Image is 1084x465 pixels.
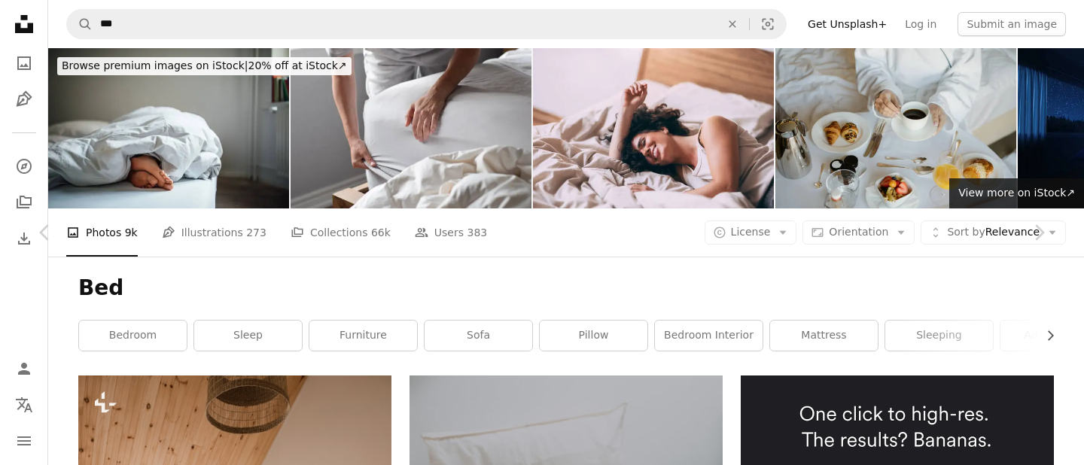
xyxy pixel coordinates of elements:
[799,12,896,36] a: Get Unsplash+
[829,226,888,238] span: Orientation
[949,178,1084,208] a: View more on iStock↗
[533,48,774,208] img: Happy Woman Relaxing Comfortably on Soft Bed in Morning Light
[540,321,647,351] a: pillow
[9,151,39,181] a: Explore
[415,208,487,257] a: Users 383
[371,224,391,241] span: 66k
[48,48,289,208] img: Low section of young woman sleeping in bed
[66,9,787,39] form: Find visuals sitewide
[62,59,248,71] span: Browse premium images on iStock |
[958,187,1075,199] span: View more on iStock ↗
[655,321,763,351] a: bedroom interior
[896,12,945,36] a: Log in
[770,321,878,351] a: mattress
[731,226,771,238] span: License
[9,354,39,384] a: Log in / Sign up
[48,48,361,84] a: Browse premium images on iStock|20% off at iStock↗
[775,48,1016,208] img: Woman having relaxed breakfast in bed with pastries, fruit, and orange juice in a hotel room
[885,321,993,351] a: sleeping
[425,321,532,351] a: sofa
[78,275,1054,302] h1: Bed
[921,220,1066,245] button: Sort byRelevance
[79,321,187,351] a: bedroom
[802,220,915,245] button: Orientation
[9,390,39,420] button: Language
[705,220,797,245] button: License
[947,226,985,238] span: Sort by
[750,10,786,38] button: Visual search
[9,48,39,78] a: Photos
[291,48,531,208] img: Woman is putting on a fitted sheet on a mattress while making the bed
[947,225,1040,240] span: Relevance
[994,160,1084,305] a: Next
[194,321,302,351] a: sleep
[162,208,266,257] a: Illustrations 273
[309,321,417,351] a: furniture
[246,224,266,241] span: 273
[57,57,352,75] div: 20% off at iStock ↗
[1037,321,1054,351] button: scroll list to the right
[467,224,488,241] span: 383
[716,10,749,38] button: Clear
[9,84,39,114] a: Illustrations
[67,10,93,38] button: Search Unsplash
[958,12,1066,36] button: Submit an image
[9,426,39,456] button: Menu
[291,208,391,257] a: Collections 66k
